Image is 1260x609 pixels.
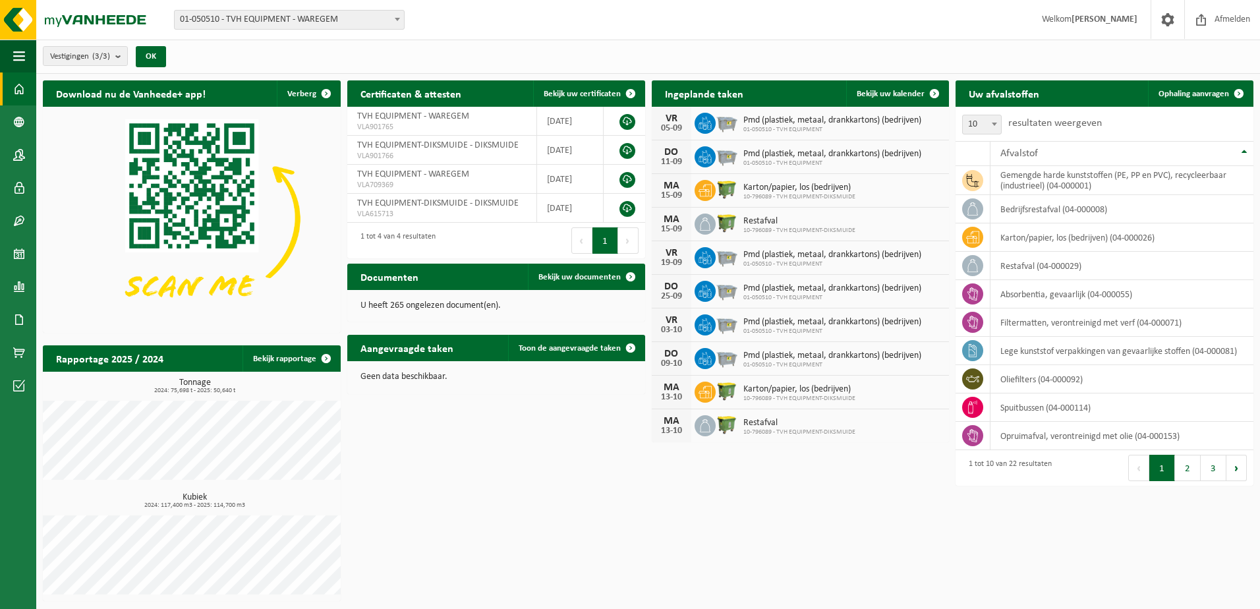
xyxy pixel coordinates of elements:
[508,335,644,361] a: Toon de aangevraagde taken
[1008,118,1102,129] label: resultaten weergeven
[658,281,685,292] div: DO
[743,428,855,436] span: 10-796089 - TVH EQUIPMENT-DIKSMUIDE
[963,115,1001,134] span: 10
[857,90,925,98] span: Bekijk uw kalender
[658,191,685,200] div: 15-09
[743,227,855,235] span: 10-796089 - TVH EQUIPMENT-DIKSMUIDE
[743,260,921,268] span: 01-050510 - TVH EQUIPMENT
[658,315,685,326] div: VR
[716,245,738,268] img: WB-2500-GAL-GY-01
[538,273,621,281] span: Bekijk uw documenten
[743,250,921,260] span: Pmd (plastiek, metaal, drankkartons) (bedrijven)
[43,107,341,330] img: Download de VHEPlus App
[743,283,921,294] span: Pmd (plastiek, metaal, drankkartons) (bedrijven)
[1000,148,1038,159] span: Afvalstof
[990,337,1253,365] td: lege kunststof verpakkingen van gevaarlijke stoffen (04-000081)
[277,80,339,107] button: Verberg
[571,227,592,254] button: Previous
[360,301,632,310] p: U heeft 265 ongelezen document(en).
[136,46,166,67] button: OK
[990,393,1253,422] td: spuitbussen (04-000114)
[743,216,855,227] span: Restafval
[990,195,1253,223] td: bedrijfsrestafval (04-000008)
[357,169,469,179] span: TVH EQUIPMENT - WAREGEM
[174,10,405,30] span: 01-050510 - TVH EQUIPMENT - WAREGEM
[175,11,404,29] span: 01-050510 - TVH EQUIPMENT - WAREGEM
[743,395,855,403] span: 10-796089 - TVH EQUIPMENT-DIKSMUIDE
[43,345,177,371] h2: Rapportage 2025 / 2024
[519,344,621,353] span: Toon de aangevraagde taken
[357,111,469,121] span: TVH EQUIPMENT - WAREGEM
[49,388,341,394] span: 2024: 75,698 t - 2025: 50,640 t
[743,193,855,201] span: 10-796089 - TVH EQUIPMENT-DIKSMUIDE
[1128,455,1149,481] button: Previous
[743,126,921,134] span: 01-050510 - TVH EQUIPMENT
[357,140,519,150] span: TVH EQUIPMENT-DIKSMUIDE - DIKSMUIDE
[1201,455,1226,481] button: 3
[537,136,604,165] td: [DATE]
[357,180,527,190] span: VLA709369
[743,115,921,126] span: Pmd (plastiek, metaal, drankkartons) (bedrijven)
[347,80,474,106] h2: Certificaten & attesten
[743,328,921,335] span: 01-050510 - TVH EQUIPMENT
[743,317,921,328] span: Pmd (plastiek, metaal, drankkartons) (bedrijven)
[658,124,685,133] div: 05-09
[743,351,921,361] span: Pmd (plastiek, metaal, drankkartons) (bedrijven)
[990,365,1253,393] td: oliefilters (04-000092)
[846,80,948,107] a: Bekijk uw kalender
[716,380,738,402] img: WB-1100-HPE-GN-50
[658,147,685,158] div: DO
[658,113,685,124] div: VR
[1175,455,1201,481] button: 2
[544,90,621,98] span: Bekijk uw certificaten
[528,264,644,290] a: Bekijk uw documenten
[716,312,738,335] img: WB-2500-GAL-GY-01
[990,280,1253,308] td: absorbentia, gevaarlijk (04-000055)
[716,178,738,200] img: WB-1100-HPE-GN-50
[533,80,644,107] a: Bekijk uw certificaten
[658,393,685,402] div: 13-10
[658,292,685,301] div: 25-09
[962,453,1052,482] div: 1 tot 10 van 22 resultaten
[1159,90,1229,98] span: Ophaling aanvragen
[990,308,1253,337] td: filtermatten, verontreinigd met verf (04-000071)
[743,183,855,193] span: Karton/papier, los (bedrijven)
[658,416,685,426] div: MA
[357,209,527,219] span: VLA615713
[658,382,685,393] div: MA
[658,225,685,234] div: 15-09
[347,264,432,289] h2: Documenten
[354,226,436,255] div: 1 tot 4 van 4 resultaten
[990,252,1253,280] td: restafval (04-000029)
[92,52,110,61] count: (3/3)
[347,335,467,361] h2: Aangevraagde taken
[716,279,738,301] img: WB-2500-GAL-GY-01
[1149,455,1175,481] button: 1
[716,212,738,234] img: WB-1100-HPE-GN-50
[743,418,855,428] span: Restafval
[287,90,316,98] span: Verberg
[990,166,1253,195] td: gemengde harde kunststoffen (PE, PP en PVC), recycleerbaar (industrieel) (04-000001)
[716,413,738,436] img: WB-1100-HPE-GN-50
[357,151,527,161] span: VLA901766
[962,115,1002,134] span: 10
[743,294,921,302] span: 01-050510 - TVH EQUIPMENT
[50,47,110,67] span: Vestigingen
[1226,455,1247,481] button: Next
[658,359,685,368] div: 09-10
[49,493,341,509] h3: Kubiek
[658,181,685,191] div: MA
[658,258,685,268] div: 19-09
[243,345,339,372] a: Bekijk rapportage
[658,426,685,436] div: 13-10
[357,122,527,132] span: VLA901765
[743,384,855,395] span: Karton/papier, los (bedrijven)
[652,80,757,106] h2: Ingeplande taken
[49,378,341,394] h3: Tonnage
[537,165,604,194] td: [DATE]
[990,422,1253,450] td: opruimafval, verontreinigd met olie (04-000153)
[716,111,738,133] img: WB-2500-GAL-GY-01
[43,80,219,106] h2: Download nu de Vanheede+ app!
[360,372,632,382] p: Geen data beschikbaar.
[537,107,604,136] td: [DATE]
